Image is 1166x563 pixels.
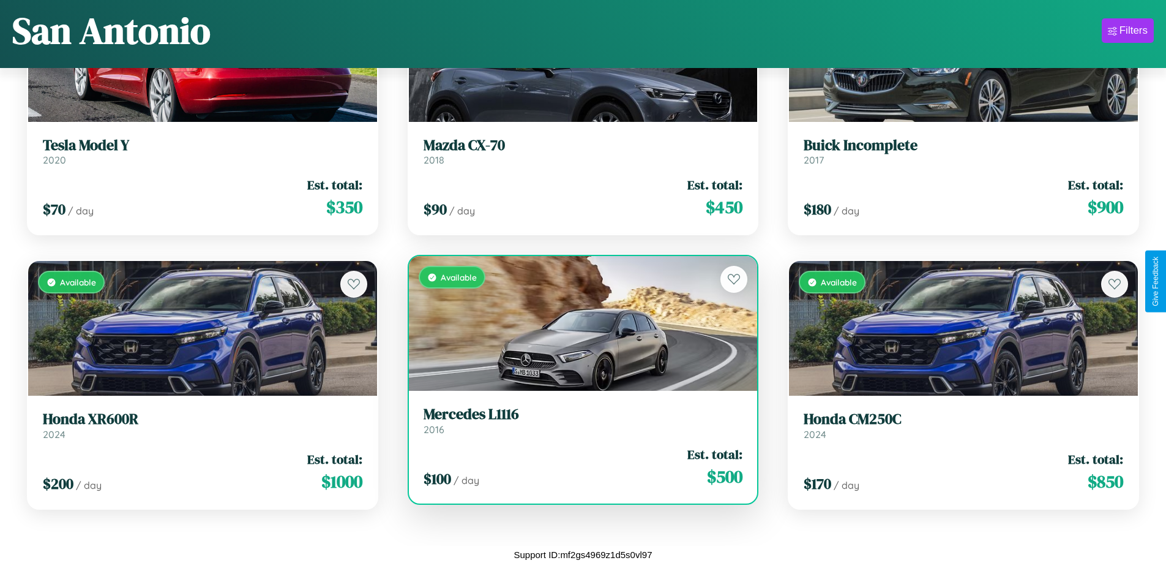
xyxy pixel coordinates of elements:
[514,546,652,563] p: Support ID: mf2gs4969z1d5s0vl97
[424,406,743,423] h3: Mercedes L1116
[307,450,362,468] span: Est. total:
[449,205,475,217] span: / day
[424,469,451,489] span: $ 100
[76,479,102,491] span: / day
[1068,450,1123,468] span: Est. total:
[424,137,743,167] a: Mazda CX-702018
[1068,176,1123,194] span: Est. total:
[1102,18,1154,43] button: Filters
[804,154,824,166] span: 2017
[326,195,362,219] span: $ 350
[43,137,362,167] a: Tesla Model Y2020
[834,479,859,491] span: / day
[43,410,362,428] h3: Honda XR600R
[804,428,826,440] span: 2024
[687,176,742,194] span: Est. total:
[68,205,94,217] span: / day
[804,137,1123,167] a: Buick Incomplete2017
[687,445,742,463] span: Est. total:
[821,277,857,287] span: Available
[804,474,831,494] span: $ 170
[834,205,859,217] span: / day
[43,154,66,166] span: 2020
[43,199,65,219] span: $ 70
[424,137,743,154] h3: Mazda CX-70
[43,137,362,154] h3: Tesla Model Y
[43,410,362,440] a: Honda XR600R2024
[804,410,1123,440] a: Honda CM250C2024
[1088,195,1123,219] span: $ 900
[43,474,73,494] span: $ 200
[60,277,96,287] span: Available
[424,406,743,436] a: Mercedes L11162016
[1119,25,1148,37] div: Filters
[12,6,211,56] h1: San Antonio
[804,410,1123,428] h3: Honda CM250C
[454,474,479,486] span: / day
[804,199,831,219] span: $ 180
[424,154,444,166] span: 2018
[707,464,742,489] span: $ 500
[1088,469,1123,494] span: $ 850
[706,195,742,219] span: $ 450
[424,199,447,219] span: $ 90
[43,428,65,440] span: 2024
[804,137,1123,154] h3: Buick Incomplete
[307,176,362,194] span: Est. total:
[441,272,477,282] span: Available
[321,469,362,494] span: $ 1000
[424,423,444,436] span: 2016
[1151,257,1160,306] div: Give Feedback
